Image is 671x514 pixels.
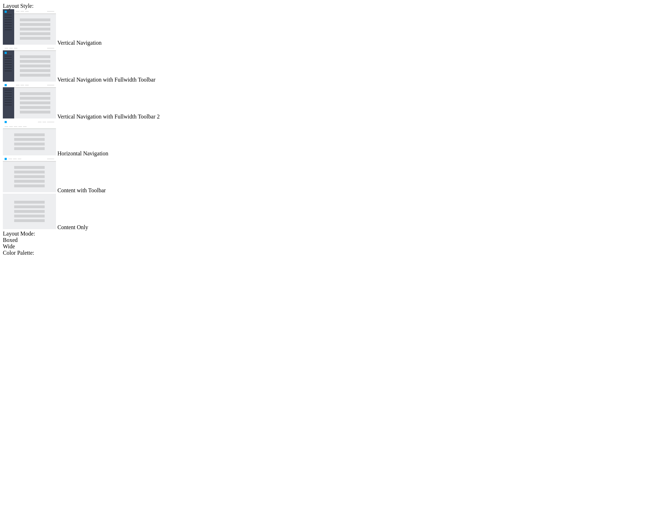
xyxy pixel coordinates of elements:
img: vertical-nav.jpg [3,9,56,45]
img: content-with-toolbar.jpg [3,157,56,192]
img: vertical-nav-with-full-toolbar.jpg [3,46,56,82]
span: Content Only [57,224,88,230]
span: Vertical Navigation with Fullwidth Toolbar 2 [57,114,160,120]
img: vertical-nav-with-full-toolbar-2.jpg [3,83,56,118]
div: Color Palette: [3,250,668,256]
img: horizontal-nav.jpg [3,120,56,155]
md-radio-button: Content with Toolbar [3,157,668,194]
span: Vertical Navigation with Fullwidth Toolbar [57,77,156,83]
img: content-only.jpg [3,194,56,229]
span: Content with Toolbar [57,187,106,193]
md-radio-button: Content Only [3,194,668,231]
md-radio-button: Horizontal Navigation [3,120,668,157]
md-radio-button: Boxed [3,237,668,243]
md-radio-button: Wide [3,243,668,250]
div: Layout Style: [3,3,668,9]
md-radio-button: Vertical Navigation with Fullwidth Toolbar [3,46,668,83]
span: Horizontal Navigation [57,150,108,156]
md-radio-button: Vertical Navigation with Fullwidth Toolbar 2 [3,83,668,120]
md-radio-button: Vertical Navigation [3,9,668,46]
span: Vertical Navigation [57,40,102,46]
div: Layout Mode: [3,231,668,237]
